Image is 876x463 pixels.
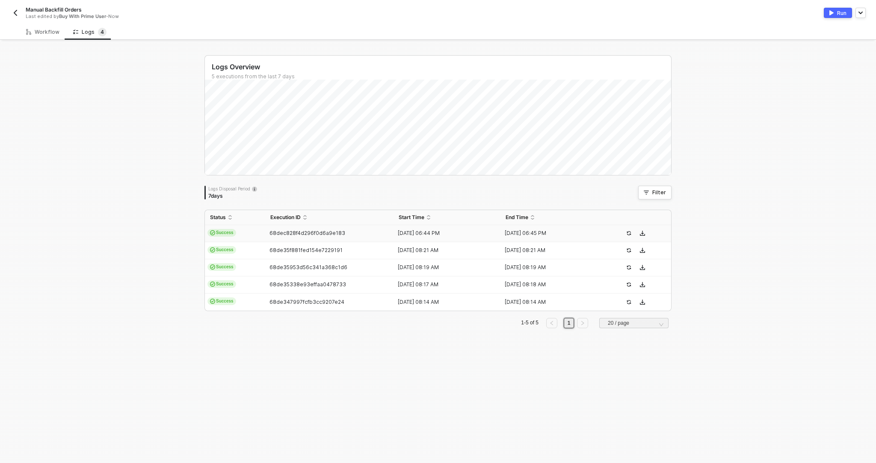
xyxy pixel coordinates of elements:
span: icon-download [640,282,645,287]
div: [DATE] 08:14 AM [500,299,601,306]
span: left [549,321,554,326]
span: 20 / page [608,317,663,329]
span: 4 [101,29,104,35]
span: 68de35f881fed154e7229191 [269,247,343,253]
span: icon-download [640,231,645,236]
span: icon-download [640,248,645,253]
div: Filter [652,189,666,196]
button: right [577,318,588,328]
span: icon-download [640,300,645,305]
img: activate [829,10,834,15]
span: icon-success-page [626,282,631,287]
li: 1-5 of 5 [520,318,540,328]
span: icon-cards [210,230,215,235]
span: icon-cards [210,247,215,252]
div: Logs Disposal Period [208,186,257,192]
th: Start Time [394,210,500,225]
div: [DATE] 08:19 AM [394,264,494,271]
button: back [10,8,21,18]
span: Start Time [399,214,424,221]
span: icon-cards [210,299,215,304]
div: Run [837,9,846,17]
div: Logs Overview [212,62,671,71]
div: Page Size [599,318,669,332]
input: Page Size [604,318,663,328]
span: Success [207,297,236,305]
span: icon-success-page [626,248,631,253]
div: [DATE] 08:17 AM [394,281,494,288]
button: Filter [638,186,672,199]
span: icon-success-page [626,231,631,236]
div: [DATE] 06:45 PM [500,230,601,237]
span: Buy With Prime User [59,13,106,19]
span: icon-cards [210,282,215,287]
span: Success [207,280,236,288]
span: Success [207,263,236,271]
th: Execution ID [265,210,394,225]
span: icon-download [640,265,645,270]
span: icon-success-page [626,265,631,270]
div: 7 days [208,193,257,199]
span: Success [207,246,236,254]
div: [DATE] 08:21 AM [500,247,601,254]
th: Status [205,210,265,225]
div: [DATE] 08:21 AM [394,247,494,254]
li: 1 [564,318,574,328]
span: icon-cards [210,264,215,270]
span: End Time [506,214,528,221]
span: Success [207,229,236,237]
div: Workflow [26,29,59,36]
span: Manual Backfill Orders [26,6,82,13]
button: activateRun [824,8,852,18]
a: 1 [565,318,573,328]
span: 68de35953d56c341a368c1d6 [269,264,347,270]
span: 68dec828f4d296f0d6a9e183 [269,230,345,236]
span: 68de347997fcfb3cc9207e24 [269,299,344,305]
sup: 4 [98,28,107,36]
div: [DATE] 08:18 AM [500,281,601,288]
li: Previous Page [545,318,559,328]
div: [DATE] 08:19 AM [500,264,601,271]
span: Status [210,214,226,221]
div: 5 executions from the last 7 days [212,73,671,80]
th: End Time [500,210,607,225]
div: Logs [73,28,107,36]
div: [DATE] 08:14 AM [394,299,494,306]
button: left [546,318,557,328]
span: 68de35338e93effaa0478733 [269,281,346,288]
img: back [12,9,19,16]
span: icon-success-page [626,300,631,305]
div: Last edited by - Now [26,13,418,20]
li: Next Page [576,318,589,328]
span: Execution ID [270,214,301,221]
div: [DATE] 06:44 PM [394,230,494,237]
span: right [580,321,585,326]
